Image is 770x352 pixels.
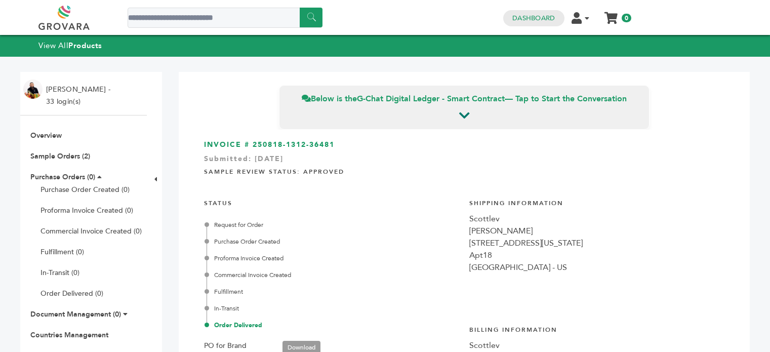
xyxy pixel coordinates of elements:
[46,84,113,108] li: [PERSON_NAME] - 33 login(s)
[40,206,133,215] a: Proforma Invoice Created (0)
[622,14,631,22] span: 0
[204,340,247,352] label: PO for Brand
[469,213,724,225] div: Scottlev
[469,191,724,213] h4: Shipping Information
[512,14,555,23] a: Dashboard
[207,254,459,263] div: Proforma Invoice Created
[40,226,142,236] a: Commercial Invoice Created (0)
[207,304,459,313] div: In-Transit
[207,287,459,296] div: Fulfillment
[469,249,724,261] div: Apt18
[68,41,102,51] strong: Products
[605,9,617,20] a: My Cart
[469,318,724,339] h4: Billing Information
[204,140,724,150] h3: INVOICE # 250818-1312-36481
[469,237,724,249] div: [STREET_ADDRESS][US_STATE]
[204,191,459,213] h4: STATUS
[30,131,62,140] a: Overview
[30,309,121,319] a: Document Management (0)
[30,172,95,182] a: Purchase Orders (0)
[469,339,724,351] div: Scottlev
[207,321,459,330] div: Order Delivered
[302,93,627,104] span: Below is the — Tap to Start the Conversation
[207,237,459,246] div: Purchase Order Created
[469,261,724,273] div: [GEOGRAPHIC_DATA] - US
[30,151,90,161] a: Sample Orders (2)
[207,270,459,280] div: Commercial Invoice Created
[207,220,459,229] div: Request for Order
[469,225,724,237] div: [PERSON_NAME]
[204,154,724,169] div: Submitted: [DATE]
[40,289,103,298] a: Order Delivered (0)
[30,330,108,340] a: Countries Management
[38,41,102,51] a: View AllProducts
[357,93,505,104] strong: G-Chat Digital Ledger - Smart Contract
[40,185,130,194] a: Purchase Order Created (0)
[204,160,724,181] h4: Sample Review Status: Approved
[128,8,322,28] input: Search a product or brand...
[40,247,84,257] a: Fulfillment (0)
[40,268,79,278] a: In-Transit (0)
